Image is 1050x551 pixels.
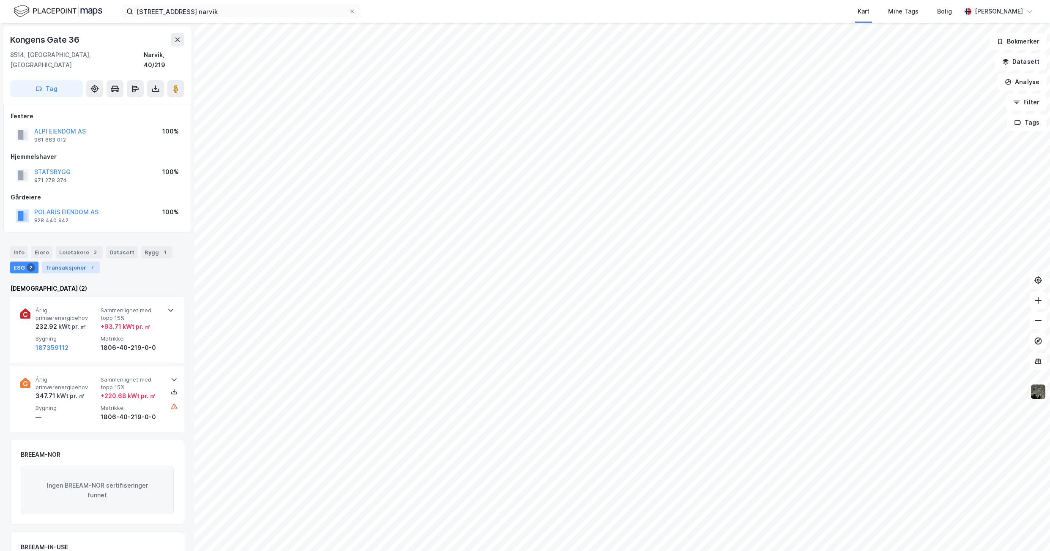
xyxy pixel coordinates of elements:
[10,80,83,97] button: Tag
[91,248,99,256] div: 3
[101,391,156,401] div: + 220.68 kWt pr. ㎡
[36,404,97,412] span: Bygning
[144,50,184,70] div: Narvik, 40/219
[101,404,162,412] span: Matrikkel
[1006,94,1047,111] button: Filter
[42,262,100,273] div: Transaksjoner
[11,111,184,121] div: Festere
[55,391,85,401] div: kWt pr. ㎡
[101,322,150,332] div: + 93.71 kWt pr. ㎡
[101,376,162,391] span: Sammenlignet med topp 15%
[162,126,179,136] div: 100%
[34,136,66,143] div: 981 883 012
[937,6,952,16] div: Bolig
[11,192,184,202] div: Gårdeiere
[162,207,179,217] div: 100%
[36,343,68,353] button: 187359112
[162,167,179,177] div: 100%
[27,263,35,272] div: 2
[11,152,184,162] div: Hjemmelshaver
[31,246,52,258] div: Eiere
[21,466,174,515] div: Ingen BREEAM-NOR sertifiseringer funnet
[57,322,86,332] div: kWt pr. ㎡
[10,284,184,294] div: [DEMOGRAPHIC_DATA] (2)
[10,262,38,273] div: ESG
[990,33,1047,50] button: Bokmerker
[36,376,97,391] span: Årlig primærenergibehov
[995,53,1047,70] button: Datasett
[998,74,1047,90] button: Analyse
[888,6,919,16] div: Mine Tags
[21,450,60,460] div: BREEAM-NOR
[101,307,162,322] span: Sammenlignet med topp 15%
[161,248,169,256] div: 1
[36,391,85,401] div: 347.71
[1008,510,1050,551] iframe: Chat Widget
[36,322,86,332] div: 232.92
[34,217,68,224] div: 828 440 942
[133,5,349,18] input: Søk på adresse, matrikkel, gårdeiere, leietakere eller personer
[10,33,81,46] div: Kongens Gate 36
[101,412,162,422] div: 1806-40-219-0-0
[1030,384,1046,400] img: 9k=
[106,246,138,258] div: Datasett
[101,335,162,342] span: Matrikkel
[10,246,28,258] div: Info
[141,246,172,258] div: Bygg
[1008,510,1050,551] div: Kontrollprogram for chat
[36,307,97,322] span: Årlig primærenergibehov
[858,6,870,16] div: Kart
[975,6,1023,16] div: [PERSON_NAME]
[56,246,103,258] div: Leietakere
[88,263,96,272] div: 7
[34,177,67,184] div: 971 278 374
[1007,114,1047,131] button: Tags
[101,343,162,353] div: 1806-40-219-0-0
[10,50,144,70] div: 8514, [GEOGRAPHIC_DATA], [GEOGRAPHIC_DATA]
[36,335,97,342] span: Bygning
[14,4,102,19] img: logo.f888ab2527a4732fd821a326f86c7f29.svg
[36,412,97,422] div: —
